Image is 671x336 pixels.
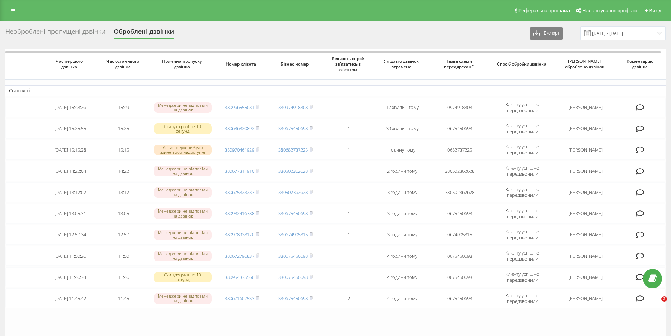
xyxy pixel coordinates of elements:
span: Номер клієнта [221,61,263,67]
td: 15:15 [97,140,150,160]
td: [PERSON_NAME] [555,288,616,308]
td: 3 години тому [375,182,429,202]
td: 1 [322,161,375,181]
td: Клієнту успішно передзвонили [490,140,555,160]
td: 4 години тому [375,267,429,287]
span: Причина пропуску дзвінка [157,59,209,69]
td: 3 години тому [375,225,429,245]
td: 12:57 [97,225,150,245]
td: [PERSON_NAME] [555,182,616,202]
td: [DATE] 11:50:26 [43,246,97,266]
a: 380675450698 [278,210,308,216]
td: [DATE] 12:57:34 [43,225,97,245]
span: Налаштування профілю [582,8,637,13]
td: 1 [322,119,375,139]
div: Скинуто раніше 10 секунд [154,123,212,134]
iframe: Intercom live chat [647,296,664,313]
td: 380502362628 [429,182,490,202]
a: 380675450698 [278,125,308,132]
span: Час першого дзвінка [49,59,91,69]
td: 0675450698 [429,204,490,224]
a: 380966555031 [225,104,254,110]
td: Клієнту успішно передзвонили [490,161,555,181]
td: Клієнту успішно передзвонили [490,119,555,139]
td: [PERSON_NAME] [555,140,616,160]
div: Необроблені пропущені дзвінки [5,28,105,39]
a: 380978928120 [225,231,254,238]
td: [PERSON_NAME] [555,161,616,181]
a: 380974918808 [278,104,308,110]
div: Менеджери не відповіли на дзвінок [154,208,212,219]
a: 380982416788 [225,210,254,216]
div: Менеджери не відповіли на дзвінок [154,102,212,113]
td: [PERSON_NAME] [555,204,616,224]
td: 0674905815 [429,225,490,245]
td: 13:05 [97,204,150,224]
td: Клієнту успішно передзвонили [490,204,555,224]
div: Оброблені дзвінки [114,28,174,39]
td: Клієнту успішно передзвонили [490,98,555,117]
span: Спосіб обробки дзвінка [497,61,549,67]
td: 0675450698 [429,267,490,287]
td: [DATE] 13:05:31 [43,204,97,224]
td: Сьогодні [5,85,666,96]
td: [PERSON_NAME] [555,267,616,287]
td: 0682737225 [429,140,490,160]
td: Клієнту успішно передзвонили [490,246,555,266]
a: 380970461929 [225,147,254,153]
span: 2 [661,296,667,302]
button: Експорт [530,27,563,40]
td: 1 [322,204,375,224]
a: 380675450698 [278,295,308,301]
td: 3 години тому [375,204,429,224]
td: [PERSON_NAME] [555,119,616,139]
td: [DATE] 13:12:02 [43,182,97,202]
span: Бізнес номер [274,61,316,67]
a: 380675823233 [225,189,254,195]
div: Менеджери не відповіли на дзвінок [154,293,212,304]
a: 380686820892 [225,125,254,132]
td: 2 [322,288,375,308]
td: Клієнту успішно передзвонили [490,182,555,202]
td: [DATE] 11:46:34 [43,267,97,287]
td: 17 хвилин тому [375,98,429,117]
td: 0675450698 [429,246,490,266]
span: Вихід [649,8,661,13]
td: [PERSON_NAME] [555,246,616,266]
span: Кількість спроб зв'язатись з клієнтом [328,56,370,72]
td: [DATE] 15:25:55 [43,119,97,139]
div: Скинуто раніше 10 секунд [154,272,212,282]
a: 380502362628 [278,168,308,174]
td: 0675450698 [429,119,490,139]
td: 11:46 [97,267,150,287]
td: [DATE] 15:15:38 [43,140,97,160]
td: 1 [322,140,375,160]
td: 14:22 [97,161,150,181]
div: Менеджери не відповіли на дзвінок [154,251,212,261]
div: Менеджери не відповіли на дзвінок [154,187,212,197]
td: Клієнту успішно передзвонили [490,288,555,308]
a: 380674905815 [278,231,308,238]
a: 380954335566 [225,274,254,280]
span: Як довго дзвінок втрачено [381,59,423,69]
a: 380677311910 [225,168,254,174]
div: Усі менеджери були зайняті або недоступні [154,145,212,155]
td: 15:49 [97,98,150,117]
td: 11:45 [97,288,150,308]
td: 1 [322,182,375,202]
td: 2 години тому [375,161,429,181]
span: Час останнього дзвінка [103,59,145,69]
div: Менеджери не відповіли на дзвінок [154,166,212,176]
a: 380682737225 [278,147,308,153]
td: 380502362628 [429,161,490,181]
span: Реферальна програма [518,8,570,13]
td: [DATE] 11:45:42 [43,288,97,308]
td: 15:25 [97,119,150,139]
div: Менеджери не відповіли на дзвінок [154,230,212,240]
span: Назва схеми переадресації [435,59,484,69]
td: [DATE] 14:22:04 [43,161,97,181]
a: 380671607533 [225,295,254,301]
span: [PERSON_NAME] оброблено дзвінок [561,59,610,69]
td: 4 години тому [375,288,429,308]
td: 39 хвилин тому [375,119,429,139]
